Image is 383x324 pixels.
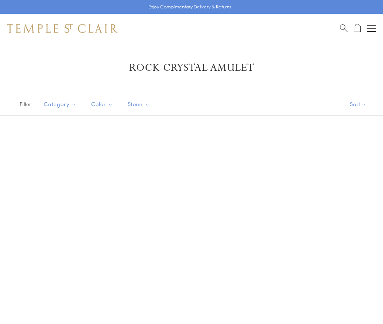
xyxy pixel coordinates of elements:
[88,100,119,109] span: Color
[86,96,119,112] button: Color
[340,24,348,33] a: Search
[38,96,82,112] button: Category
[333,93,383,115] button: Show sort by
[40,100,82,109] span: Category
[354,24,361,33] a: Open Shopping Bag
[18,61,365,74] h1: Rock Crystal Amulet
[148,3,231,11] p: Enjoy Complimentary Delivery & Returns
[7,24,117,33] img: Temple St. Clair
[122,96,155,112] button: Stone
[367,24,376,33] button: Open navigation
[124,100,155,109] span: Stone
